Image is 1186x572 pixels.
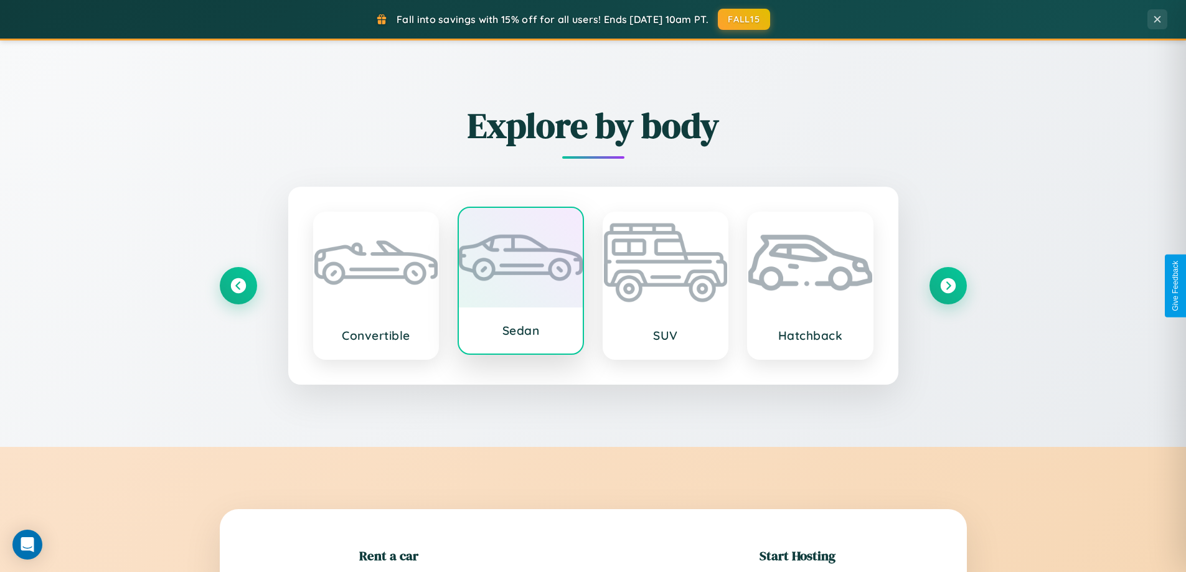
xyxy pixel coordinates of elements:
[616,328,715,343] h3: SUV
[471,323,570,338] h3: Sedan
[760,546,835,565] h2: Start Hosting
[220,101,967,149] h2: Explore by body
[718,9,770,30] button: FALL15
[761,328,860,343] h3: Hatchback
[327,328,426,343] h3: Convertible
[359,546,418,565] h2: Rent a car
[12,530,42,560] div: Open Intercom Messenger
[1171,261,1180,311] div: Give Feedback
[397,13,708,26] span: Fall into savings with 15% off for all users! Ends [DATE] 10am PT.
